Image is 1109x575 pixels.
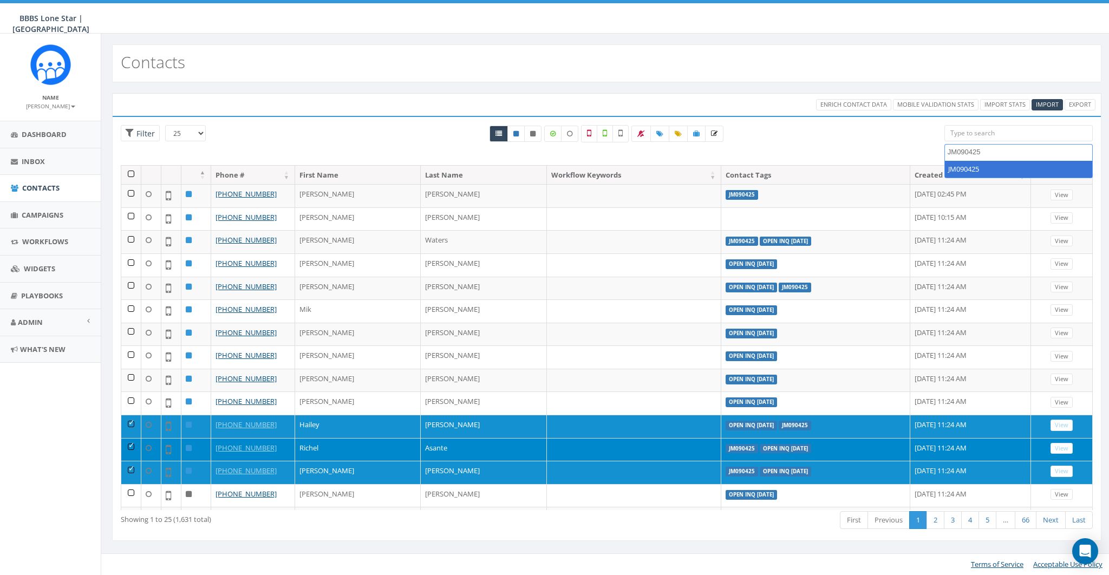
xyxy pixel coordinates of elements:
[909,511,927,529] a: 1
[1032,99,1063,110] a: Import
[726,444,758,454] label: JM090425
[910,207,1030,231] td: [DATE] 10:15 AM
[216,466,277,475] a: [PHONE_NUMBER]
[421,484,546,507] td: [PERSON_NAME]
[1051,304,1073,316] a: View
[216,189,277,199] a: [PHONE_NUMBER]
[1072,538,1098,564] div: Open Intercom Messenger
[216,212,277,222] a: [PHONE_NUMBER]
[421,507,546,530] td: [PERSON_NAME]
[910,253,1030,277] td: [DATE] 11:24 AM
[12,13,89,34] span: BBBS Lone Star | [GEOGRAPHIC_DATA]
[910,438,1030,461] td: [DATE] 11:24 AM
[840,511,868,529] a: First
[121,125,160,142] span: Advance Filter
[910,369,1030,392] td: [DATE] 11:24 AM
[711,129,717,138] span: Enrich the Selected Data
[910,461,1030,484] td: [DATE] 11:24 AM
[216,328,277,337] a: [PHONE_NUMBER]
[295,415,421,438] td: Hailey
[948,147,1092,157] textarea: Search
[421,415,546,438] td: [PERSON_NAME]
[421,391,546,415] td: [PERSON_NAME]
[1051,443,1073,454] a: View
[1051,236,1073,247] a: View
[726,421,777,430] label: Open INQ [DATE]
[216,304,277,314] a: [PHONE_NUMBER]
[421,299,546,323] td: [PERSON_NAME]
[295,507,421,530] td: Javasia
[1051,212,1073,224] a: View
[22,210,63,220] span: Campaigns
[22,129,67,139] span: Dashboard
[421,461,546,484] td: [PERSON_NAME]
[726,375,777,384] label: Open INQ [DATE]
[421,166,546,185] th: Last Name
[22,156,45,166] span: Inbox
[421,207,546,231] td: [PERSON_NAME]
[726,237,758,246] label: JM090425
[1051,190,1073,201] a: View
[216,374,277,383] a: [PHONE_NUMBER]
[656,129,663,138] span: Add Tags
[18,317,43,327] span: Admin
[1033,559,1103,569] a: Acceptable Use Policy
[726,351,777,361] label: Open INQ [DATE]
[820,100,887,108] span: Enrich Contact Data
[1051,374,1073,385] a: View
[637,129,645,138] span: Bulk Opt Out
[26,102,75,110] small: [PERSON_NAME]
[721,166,910,185] th: Contact Tags
[1036,100,1059,108] span: Import
[1051,397,1073,408] a: View
[944,511,962,529] a: 3
[295,461,421,484] td: [PERSON_NAME]
[216,420,277,429] a: [PHONE_NUMBER]
[726,259,777,269] label: Open INQ [DATE]
[779,421,811,430] label: JM090425
[421,345,546,369] td: [PERSON_NAME]
[1065,511,1093,529] a: Last
[910,230,1030,253] td: [DATE] 11:24 AM
[910,277,1030,300] td: [DATE] 11:24 AM
[726,305,777,315] label: Open INQ [DATE]
[421,253,546,277] td: [PERSON_NAME]
[421,438,546,461] td: Asante
[547,166,722,185] th: Workflow Keywords: activate to sort column ascending
[893,99,978,110] a: Mobile Validation Stats
[216,489,277,499] a: [PHONE_NUMBER]
[910,184,1030,207] td: [DATE] 02:45 PM
[21,291,63,300] span: Playbooks
[421,230,546,253] td: Waters
[295,369,421,392] td: [PERSON_NAME]
[910,345,1030,369] td: [DATE] 11:24 AM
[927,511,944,529] a: 2
[726,397,777,407] label: Open INQ [DATE]
[22,183,60,193] span: Contacts
[26,101,75,110] a: [PERSON_NAME]
[295,253,421,277] td: [PERSON_NAME]
[760,467,811,476] label: Open INQ [DATE]
[295,277,421,300] td: [PERSON_NAME]
[760,444,811,454] label: Open INQ [DATE]
[295,184,421,207] td: [PERSON_NAME]
[945,161,1092,178] li: JM090425
[910,323,1030,346] td: [DATE] 11:24 AM
[524,126,542,142] a: Opted Out
[693,129,700,138] span: Add Contacts to Campaign
[295,207,421,231] td: [PERSON_NAME]
[216,350,277,360] a: [PHONE_NUMBER]
[295,391,421,415] td: [PERSON_NAME]
[726,490,777,500] label: Open INQ [DATE]
[816,99,891,110] a: Enrich Contact Data
[513,130,519,137] i: This phone number is subscribed and will receive texts.
[121,53,185,71] h2: Contacts
[726,329,777,338] label: Open INQ [DATE]
[121,510,516,525] div: Showing 1 to 25 (1,631 total)
[910,299,1030,323] td: [DATE] 11:24 AM
[295,438,421,461] td: Richel
[961,511,979,529] a: 4
[980,99,1030,110] a: Import Stats
[675,129,682,138] span: Update Tags
[944,125,1093,141] input: Type to search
